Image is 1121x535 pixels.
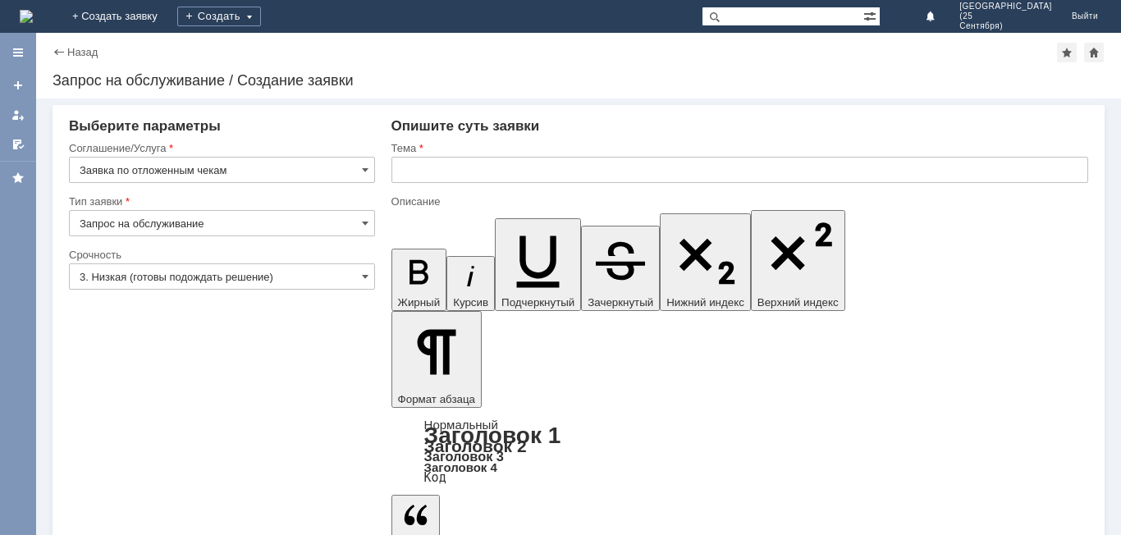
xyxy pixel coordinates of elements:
span: [GEOGRAPHIC_DATA] [959,2,1052,11]
span: Подчеркнутый [501,296,574,309]
div: Соглашение/Услуга [69,143,372,153]
a: Назад [67,46,98,58]
button: Верхний индекс [751,210,845,311]
a: Мои согласования [5,131,31,158]
a: Заголовок 2 [424,437,527,455]
button: Формат абзаца [391,311,482,408]
a: Заголовок 3 [424,449,504,464]
button: Жирный [391,249,447,311]
button: Курсив [446,256,495,311]
button: Зачеркнутый [581,226,660,311]
span: Выберите параметры [69,118,221,134]
span: Опишите суть заявки [391,118,540,134]
span: Верхний индекс [757,296,839,309]
span: Жирный [398,296,441,309]
div: Тема [391,143,1085,153]
a: Создать заявку [5,72,31,98]
a: Нормальный [424,418,498,432]
span: Формат абзаца [398,393,475,405]
a: Мои заявки [5,102,31,128]
div: Создать [177,7,261,26]
div: Срочность [69,249,372,260]
a: Заголовок 4 [424,460,497,474]
span: (25 [959,11,1052,21]
div: Описание [391,196,1085,207]
div: Тип заявки [69,196,372,207]
div: Сделать домашней страницей [1084,43,1104,62]
a: Заголовок 1 [424,423,561,448]
span: Зачеркнутый [588,296,653,309]
div: Запрос на обслуживание / Создание заявки [53,72,1105,89]
a: Код [424,470,446,485]
img: logo [20,10,33,23]
span: Сентября) [959,21,1052,31]
div: Добавить в избранное [1057,43,1077,62]
button: Подчеркнутый [495,218,581,311]
span: Курсив [453,296,488,309]
div: Формат абзаца [391,419,1088,483]
span: Расширенный поиск [863,7,880,23]
span: Нижний индекс [666,296,744,309]
a: Перейти на домашнюю страницу [20,10,33,23]
button: Нижний индекс [660,213,751,311]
